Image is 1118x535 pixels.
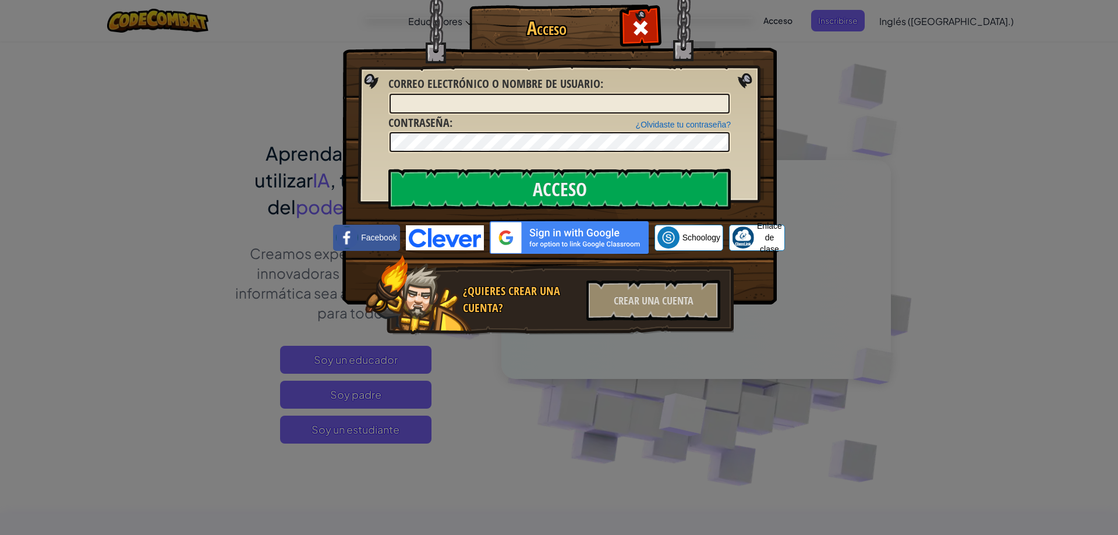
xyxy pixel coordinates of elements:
font: Crear una cuenta [614,293,694,308]
font: Acceso [527,15,567,41]
font: Correo electrónico o nombre de usuario [388,76,600,91]
img: facebook_small.png [336,226,358,249]
img: clever-logo-blue.png [406,225,484,250]
img: schoology.png [657,226,680,249]
font: Enlace de clase [757,221,782,254]
font: Facebook [361,233,397,242]
img: classlink-logo-small.png [732,226,754,249]
font: : [600,76,603,91]
input: Acceso [388,169,731,210]
img: gplus_sso_button2.svg [490,221,649,254]
a: ¿Olvidaste tu contraseña? [636,120,731,129]
font: Schoology [682,233,720,242]
font: Contraseña [388,115,450,130]
font: ¿Quieres crear una cuenta? [463,283,560,316]
font: : [450,115,452,130]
